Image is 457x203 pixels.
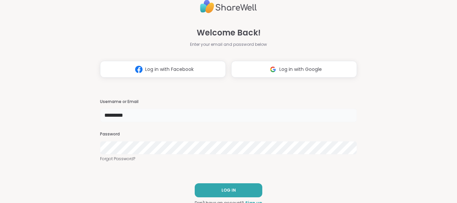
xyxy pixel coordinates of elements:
img: ShareWell Logomark [132,63,145,76]
button: Log in with Google [231,61,357,78]
span: Log in with Google [279,66,322,73]
span: Enter your email and password below [190,41,267,47]
a: Forgot Password? [100,156,357,162]
button: LOG IN [195,183,262,197]
h3: Password [100,131,357,137]
h3: Username or Email [100,99,357,105]
span: Welcome Back! [197,27,261,39]
button: Log in with Facebook [100,61,226,78]
span: LOG IN [221,187,236,193]
img: ShareWell Logomark [267,63,279,76]
span: Log in with Facebook [145,66,194,73]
